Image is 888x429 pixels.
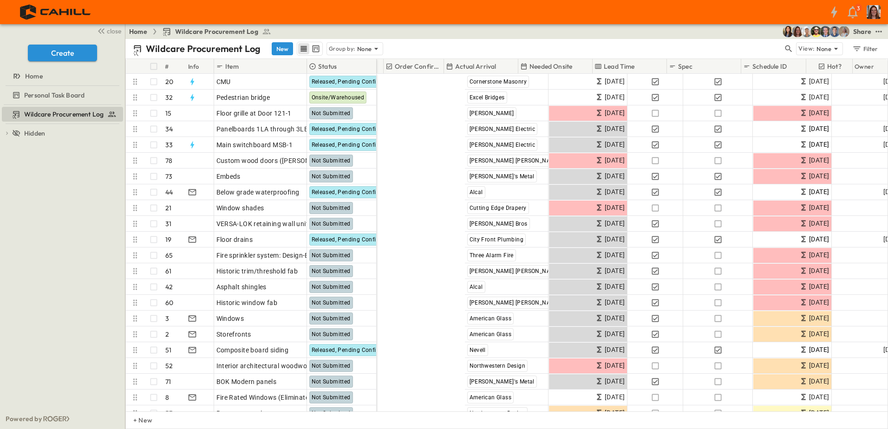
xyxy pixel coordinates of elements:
[605,139,625,150] span: [DATE]
[470,315,512,322] span: American Glass
[25,71,43,81] span: Home
[2,89,121,102] a: Personal Task Board
[529,62,572,71] p: Needed Onsite
[2,88,123,103] div: Personal Task Boardtest
[312,315,351,322] span: Not Submitted
[312,363,351,369] span: Not Submitted
[605,313,625,324] span: [DATE]
[165,109,171,118] p: 15
[809,108,829,118] span: [DATE]
[855,53,874,79] div: Owner
[163,59,186,74] div: #
[605,329,625,339] span: [DATE]
[470,157,561,164] span: [PERSON_NAME] [PERSON_NAME]
[312,284,351,290] span: Not Submitted
[849,42,881,55] button: Filter
[810,26,822,37] img: Kevin Lewis (klewis@cahill-sf.com)
[783,26,794,37] img: Kim Bowen (kbowen@cahill-sf.com)
[216,124,309,134] span: Panelboards 1LA through 3LB
[165,124,173,134] p: 34
[312,268,351,274] span: Not Submitted
[809,171,829,182] span: [DATE]
[312,299,351,306] span: Not Submitted
[216,377,277,386] span: BOK Modern panels
[24,110,104,119] span: Wildcare Procurement Log
[852,44,878,54] div: Filter
[165,266,171,276] p: 61
[165,330,169,339] p: 2
[312,236,384,243] span: Released, Pending Confirm
[2,108,121,121] a: Wildcare Procurement Log
[605,392,625,403] span: [DATE]
[809,329,829,339] span: [DATE]
[165,298,173,307] p: 60
[470,410,526,416] span: Northwestern Design
[24,129,45,138] span: Hidden
[470,252,514,259] span: Three Alarm Fire
[605,250,625,260] span: [DATE]
[312,394,351,401] span: Not Submitted
[470,78,527,85] span: Cornerstone Masonry
[605,344,625,355] span: [DATE]
[816,44,831,53] p: None
[605,108,625,118] span: [DATE]
[165,219,171,228] p: 31
[857,5,860,12] p: 3
[312,142,384,148] span: Released, Pending Confirm
[809,234,829,245] span: [DATE]
[470,268,561,274] span: [PERSON_NAME] [PERSON_NAME]
[820,26,831,37] img: Jared Salin (jsalin@cahill-sf.com)
[2,107,123,122] div: Wildcare Procurement Logtest
[470,189,483,195] span: Alcal
[470,94,505,101] span: Excel Bridges
[605,281,625,292] span: [DATE]
[165,345,171,355] p: 51
[809,202,829,213] span: [DATE]
[165,203,171,213] p: 21
[165,377,171,386] p: 71
[216,109,292,118] span: Floor grille at Door 121-1
[604,62,635,71] p: Lead Time
[605,171,625,182] span: [DATE]
[93,24,123,37] button: close
[853,59,881,74] div: Owner
[216,156,337,165] span: Custom wood doors ([PERSON_NAME])
[216,251,320,260] span: Fire sprinkler system: Design-Build
[470,331,512,338] span: American Glass
[165,314,169,323] p: 3
[2,70,121,83] a: Home
[28,45,97,61] button: Create
[312,189,384,195] span: Released, Pending Confirm
[470,173,535,180] span: [PERSON_NAME]'s Metal
[605,360,625,371] span: [DATE]
[853,27,871,36] div: Share
[605,187,625,197] span: [DATE]
[216,93,270,102] span: Pedestrian bridge
[312,221,351,227] span: Not Submitted
[216,298,278,307] span: Historic window fab
[312,94,365,101] span: Onsite/Warehoused
[312,173,351,180] span: Not Submitted
[225,62,239,71] p: Item
[605,218,625,229] span: [DATE]
[165,156,172,165] p: 78
[129,27,277,36] nav: breadcrumbs
[216,361,313,370] span: Interior architectural woodwork
[605,408,625,418] span: [DATE]
[752,62,787,71] p: Schedule ID
[809,250,829,260] span: [DATE]
[312,331,351,338] span: Not Submitted
[809,92,829,103] span: [DATE]
[312,378,351,385] span: Not Submitted
[165,93,173,102] p: 32
[809,76,829,87] span: [DATE]
[829,26,840,37] img: Will Nethercutt (wnethercutt@cahill-sf.com)
[216,314,244,323] span: Windows
[455,62,496,71] p: Actual Arrival
[605,92,625,103] span: [DATE]
[470,299,561,306] span: [PERSON_NAME] [PERSON_NAME]
[298,43,309,54] button: row view
[867,5,881,19] img: Profile Picture
[165,77,173,86] p: 20
[216,282,267,292] span: Asphalt shingles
